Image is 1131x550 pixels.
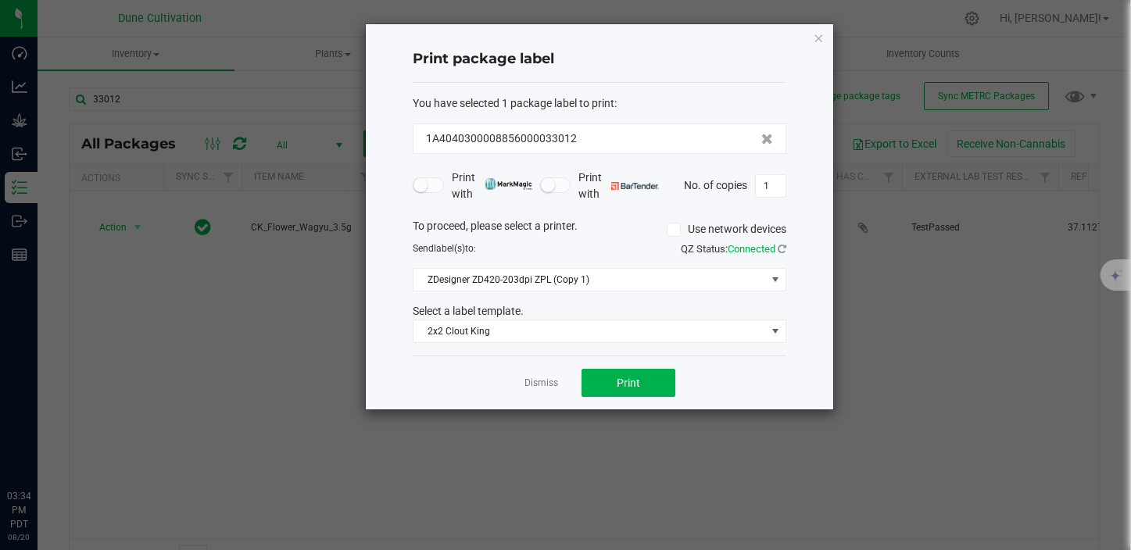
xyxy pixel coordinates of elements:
[684,178,747,191] span: No. of copies
[413,49,786,70] h4: Print package label
[413,95,786,112] div: :
[617,377,640,389] span: Print
[681,243,786,255] span: QZ Status:
[413,269,766,291] span: ZDesigner ZD420-203dpi ZPL (Copy 1)
[582,369,675,397] button: Print
[426,130,577,147] span: 1A4040300008856000033012
[413,243,476,254] span: Send to:
[667,221,786,237] label: Use network devices
[413,320,766,342] span: 2x2 Clout King
[524,377,558,390] a: Dismiss
[401,218,798,241] div: To proceed, please select a printer.
[728,243,775,255] span: Connected
[401,303,798,320] div: Select a label template.
[485,178,532,190] img: mark_magic_cybra.png
[16,425,63,472] iframe: Resource center
[578,170,659,202] span: Print with
[452,170,532,202] span: Print with
[434,243,465,254] span: label(s)
[413,97,614,109] span: You have selected 1 package label to print
[611,182,659,190] img: bartender.png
